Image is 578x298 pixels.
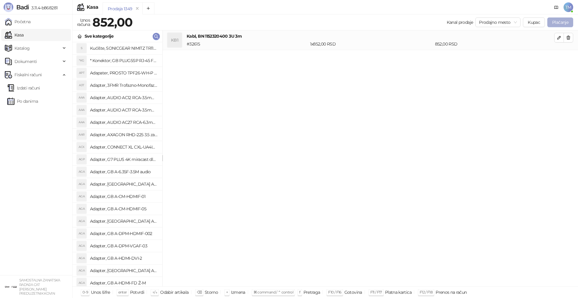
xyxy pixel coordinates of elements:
div: grid [73,42,162,286]
h4: Adapter, AUDIO AC17 RCA-3.5mm stereo [90,105,157,115]
div: 852,00 RSD [434,41,555,47]
span: F10 / F16 [328,290,341,294]
div: A3T [77,80,86,90]
div: Pretraga [303,288,320,296]
h4: Kućište, SONICGEAR NIMITZ TR1100 belo BEZ napajanja [90,43,157,53]
div: AGA [77,229,86,238]
div: Platna kartica [385,288,412,296]
span: Prodajno mesto [479,18,517,27]
h4: Adapter, GB A-HDMI-DVI-2 [90,253,157,263]
div: Prenos na račun [436,288,467,296]
button: Kupac [523,17,545,27]
img: Logo [4,2,13,12]
a: Početna [5,16,31,28]
span: + [226,290,228,294]
span: F12 / F18 [420,290,433,294]
h4: Adapter, CONNECT XL CXL-UA4IN1 putni univerzalni [90,142,157,152]
a: Po danima [7,95,38,107]
div: AGA [77,167,86,177]
div: AAA [77,93,86,102]
div: AGP [77,155,86,164]
div: APT [77,68,86,78]
div: AAA [77,118,86,127]
button: Add tab [142,2,154,14]
div: Kasa [87,5,98,10]
span: enter [118,290,127,294]
h4: Adapter, GB A-CM-HDMIF-01 [90,192,157,201]
h4: Adapter, AUDIO AC27 RCA-6.3mm stereo [90,118,157,127]
h4: Adapter, GB A-HDMI-FD Ž-M [90,278,157,288]
div: ACX [77,142,86,152]
div: Gotovina [344,288,362,296]
h4: Adapter, [GEOGRAPHIC_DATA] A-AC-UKEU-001 UK na EU 7.5A [90,179,157,189]
div: Potvrdi [130,288,144,296]
div: Izmena [231,288,245,296]
h4: Adapter, GB A-DPM-HDMIF-002 [90,229,157,238]
span: F11 / F17 [370,290,382,294]
h4: * Konektor; GB PLUG5SP RJ-45 FTP Kat.5 [90,56,157,65]
div: Iznos računa [76,16,91,28]
button: remove [133,6,141,11]
h4: Adapter, [GEOGRAPHIC_DATA] A-CMU3-LAN-05 hub [90,216,157,226]
span: Dokumenti [14,55,37,67]
span: TM [564,2,573,12]
div: AGA [77,253,86,263]
h4: Adapter, [GEOGRAPHIC_DATA] A-HDMI-FC Ž-M [90,266,157,275]
span: Katalog [14,42,30,54]
a: Izdati računi [7,82,40,94]
div: AGA [77,204,86,214]
div: AAR [77,130,86,140]
h4: Adapter, GB A-CM-HDMIF-05 [90,204,157,214]
span: Fiskalni računi [14,69,42,81]
h4: Adapater, PROSTO TPF26-WH-P razdelnik [90,68,157,78]
span: ⌫ [197,290,202,294]
div: AGA [77,216,86,226]
div: S [77,43,86,53]
h4: Adapter, AUDIO AC12 RCA-3.5mm mono [90,93,157,102]
div: AAA [77,105,86,115]
div: AGA [77,266,86,275]
div: Odabir artikala [160,288,188,296]
div: AGA [77,192,86,201]
span: ⌘ command / ⌃ control [253,290,294,294]
h4: Adapter, G7 PLUS 4K miracast dlna airplay za TV [90,155,157,164]
h4: Adapter, GB A-6.35F-3.5M audio [90,167,157,177]
h4: Adapter, AXAGON RHD-225 3.5 za 2x2.5 [90,130,157,140]
h4: Kabl, BN 1152320400 3U 3m [187,33,554,39]
span: 3.11.4-b868281 [29,5,57,11]
div: 1 x 852,00 RSD [309,41,434,47]
a: Kasa [5,29,23,41]
img: 64x64-companyLogo-ae27db6e-dfce-48a1-b68e-83471bd1bffd.png [5,281,17,293]
div: Sve kategorije [85,33,113,39]
div: AGA [77,241,86,251]
span: 0-9 [82,290,88,294]
small: SAMOSTALNA ZANATSKA RADNJA CAT [PERSON_NAME] PREDUZETNIK KOVIN [19,278,60,296]
span: f [299,290,300,294]
div: # 32615 [185,41,309,47]
strong: 852,00 [92,15,132,30]
a: Dokumentacija [552,2,561,12]
div: KB1 [167,33,182,47]
div: AGA [77,278,86,288]
div: Kanal prodaje [447,19,473,26]
span: ↑/↓ [152,290,157,294]
button: Plaćanje [547,17,573,27]
div: Prodaja 1349 [108,5,132,12]
div: Storno [205,288,218,296]
div: AGA [77,179,86,189]
h4: Adapter, 3FMR Trofazno-Monofazni [90,80,157,90]
div: Unos šifre [91,288,110,296]
h4: Adapter, GB A-DPM-VGAF-03 [90,241,157,251]
span: Badi [16,4,29,11]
